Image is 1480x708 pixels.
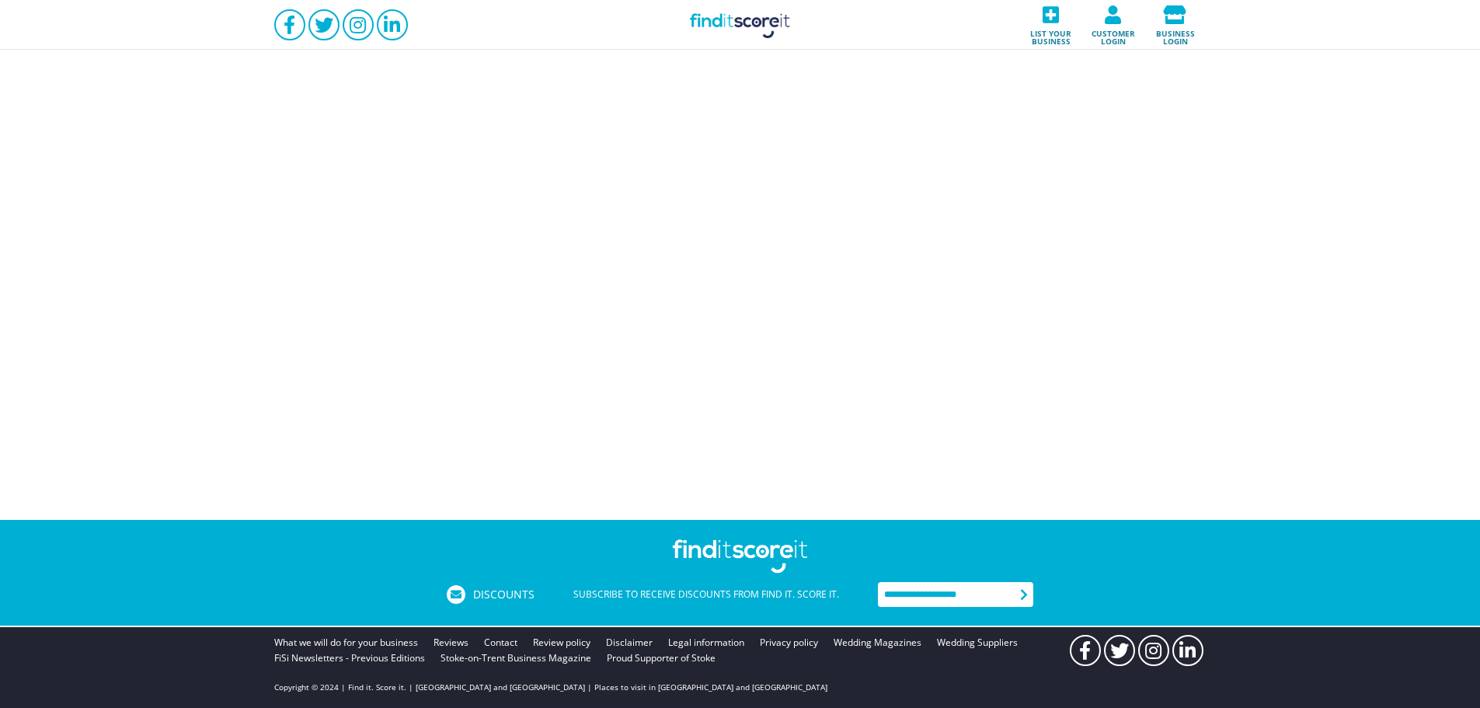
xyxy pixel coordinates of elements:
[760,635,818,650] a: Privacy policy
[1144,1,1207,50] a: Business login
[533,635,590,650] a: Review policy
[274,650,425,666] a: FiSi Newsletters - Previous Editions
[274,682,827,692] p: Copyright © 2024 | Find it. Score it. | [GEOGRAPHIC_DATA] and [GEOGRAPHIC_DATA] | Places to visit...
[484,635,517,650] a: Contact
[1082,1,1144,50] a: Customer login
[441,650,591,666] a: Stoke-on-Trent Business Magazine
[1087,24,1140,45] span: Customer login
[1149,24,1202,45] span: Business login
[1020,1,1082,50] a: List your business
[434,635,468,650] a: Reviews
[607,650,716,666] a: Proud Supporter of Stoke
[1025,24,1078,45] span: List your business
[937,635,1018,650] a: Wedding Suppliers
[535,585,878,604] div: Subscribe to receive discounts from Find it. Score it.
[274,635,418,650] a: What we will do for your business
[668,635,744,650] a: Legal information
[473,589,535,600] span: Discounts
[834,635,921,650] a: Wedding Magazines
[606,635,653,650] a: Disclaimer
